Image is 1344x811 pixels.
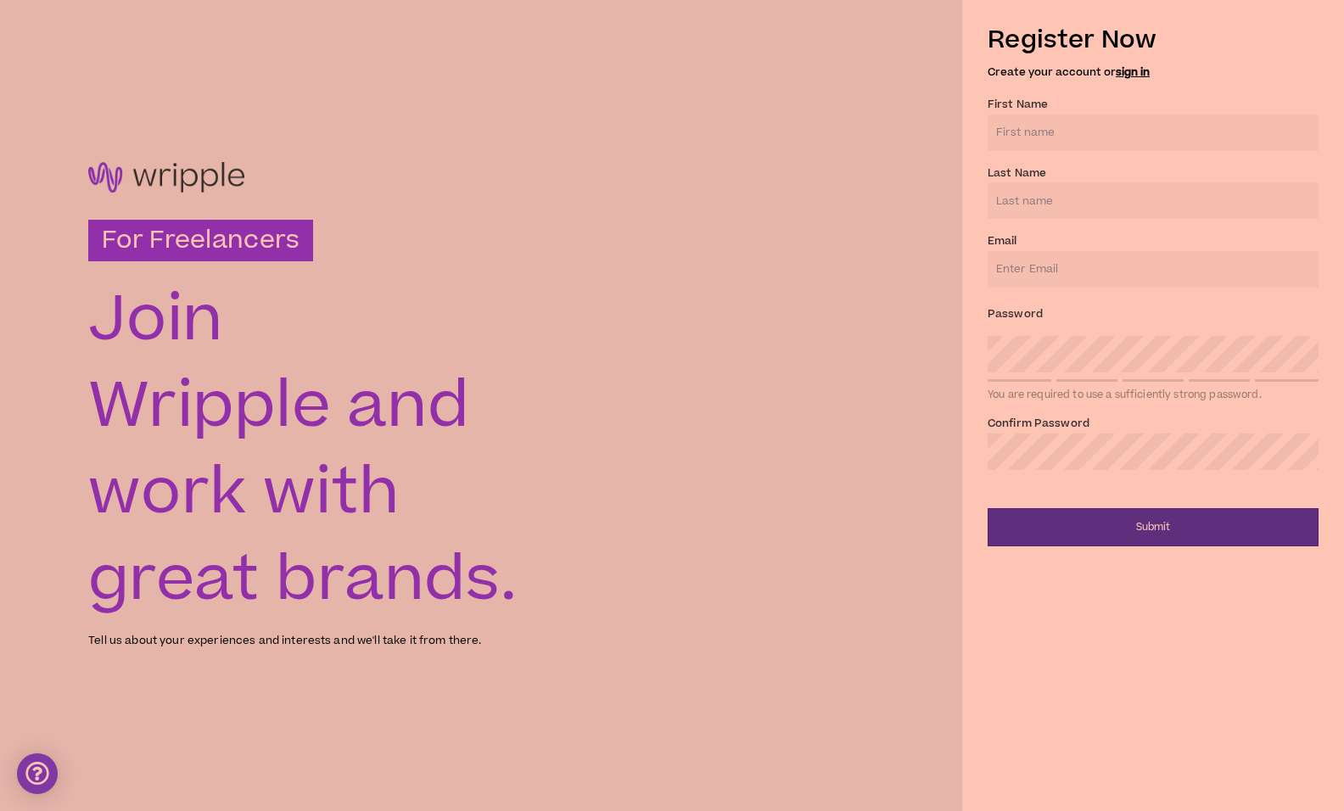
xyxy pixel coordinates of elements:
text: Join [88,275,223,365]
text: work with [88,448,399,538]
label: Confirm Password [988,410,1089,437]
button: Submit [988,508,1319,546]
text: great brands. [88,534,520,624]
div: Open Intercom Messenger [17,753,58,794]
h3: For Freelancers [88,220,313,262]
h3: Register Now [988,22,1319,58]
label: First Name [988,91,1048,118]
div: You are required to use a sufficiently strong password. [988,389,1319,402]
text: Wripple and [88,361,469,451]
input: Last name [988,182,1319,219]
label: Email [988,227,1017,254]
p: Tell us about your experiences and interests and we'll take it from there. [88,633,481,649]
label: Last Name [988,159,1046,187]
input: First name [988,115,1319,151]
h5: Create your account or [988,66,1319,78]
input: Enter Email [988,251,1319,288]
a: sign in [1116,64,1150,80]
span: Password [988,306,1043,322]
